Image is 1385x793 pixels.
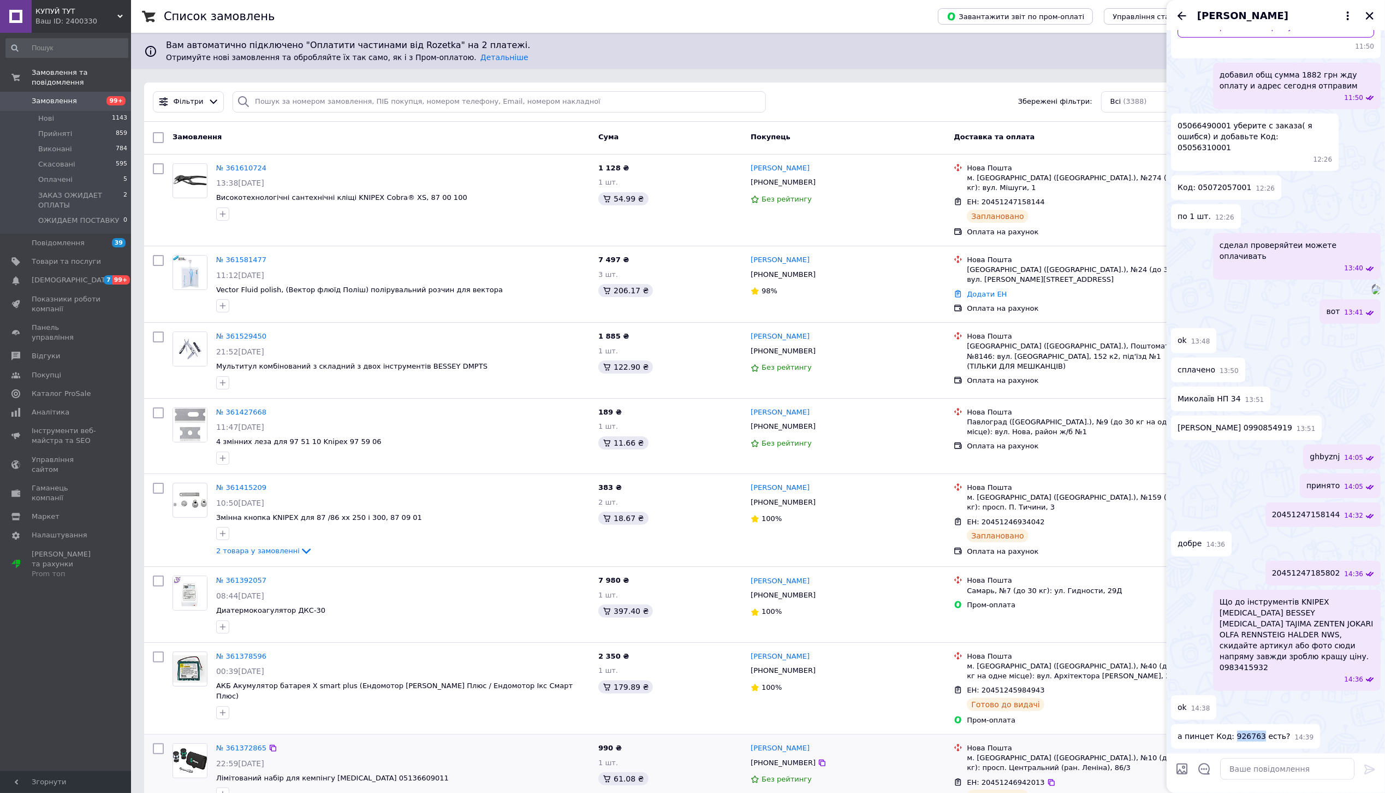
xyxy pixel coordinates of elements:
[1178,731,1291,742] span: а пинцет Код: 926763 есть?
[598,483,622,492] span: 383 ₴
[32,426,101,446] span: Інструменти веб-майстра та SEO
[1178,538,1202,549] span: добре
[32,96,77,106] span: Замовлення
[1018,97,1092,107] span: Збережені фільтри:
[598,408,622,416] span: 189 ₴
[967,778,1044,786] span: ЕН: 20451246942013
[173,483,207,517] img: Фото товару
[1220,366,1239,376] span: 13:50 12.09.2025
[216,347,264,356] span: 21:52[DATE]
[967,698,1044,711] div: Готово до видачі
[32,389,91,399] span: Каталог ProSale
[598,256,629,264] span: 7 497 ₴
[1297,424,1316,434] span: 13:51 12.09.2025
[1191,337,1210,346] span: 13:48 12.09.2025
[967,547,1189,557] div: Оплата на рахунок
[751,576,810,587] a: [PERSON_NAME]
[748,495,818,510] div: [PHONE_NUMBER]
[598,332,629,340] span: 1 885 ₴
[762,514,782,523] span: 100%
[173,483,207,518] a: Фото товару
[173,576,207,611] a: Фото товару
[173,652,207,687] a: Фото товару
[216,547,313,555] a: 2 товара у замовленні
[112,238,126,247] span: 39
[1104,8,1205,25] button: Управління статусами
[967,600,1189,610] div: Пром-оплата
[967,332,1189,341] div: Нова Пошта
[32,238,85,248] span: Повідомлення
[106,96,126,105] span: 99+
[598,759,618,767] span: 1 шт.
[216,606,325,614] a: Диатермокоагулятор ДКС-30
[1178,120,1332,153] span: 05066490001 уберите с заказа( я ошибся) и добавьте Код: 05056310001
[598,512,648,525] div: 18.67 ₴
[1256,184,1275,193] span: 12:26 12.09.2025
[967,576,1189,585] div: Нова Пошта
[598,772,648,785] div: 61.08 ₴
[216,513,422,522] a: Змінна кнопка KNIPEX для 87 /86 хх 250 і 300, 87 09 01
[216,744,266,752] a: № 361372865
[32,549,101,579] span: [PERSON_NAME] та рахунки
[112,114,127,123] span: 1143
[967,652,1189,661] div: Нова Пошта
[173,133,222,141] span: Замовлення
[216,193,467,202] a: Високотехнологічні сантехнічні кліщі KNIPEX Cobra® XS, 87 00 100
[967,661,1189,681] div: м. [GEOGRAPHIC_DATA] ([GEOGRAPHIC_DATA].), №40 (до 30 кг на одне місце): вул. Архітектора [PERSON...
[173,743,207,778] a: Фото товару
[35,16,131,26] div: Ваш ID: 2400330
[1197,762,1211,776] button: Відкрити шаблони відповідей
[32,455,101,475] span: Управління сайтом
[1178,364,1215,376] span: сплачено
[751,652,810,662] a: [PERSON_NAME]
[32,351,60,361] span: Відгуки
[598,284,653,297] div: 206.17 ₴
[751,407,810,418] a: [PERSON_NAME]
[32,68,131,87] span: Замовлення та повідомлення
[32,294,101,314] span: Показники роботи компанії
[748,419,818,434] div: [PHONE_NUMBER]
[598,498,618,506] span: 2 шт.
[967,173,1189,193] div: м. [GEOGRAPHIC_DATA] ([GEOGRAPHIC_DATA].), №274 (до 30 кг): вул. Мішуги, 1
[216,164,266,172] a: № 361610724
[216,286,503,294] a: Vector Fluid polish, (Вектор флюїд Поліш) полірувальний розчин для вектора
[1197,9,1354,23] button: [PERSON_NAME]
[967,417,1189,437] div: Павлоград ([GEOGRAPHIC_DATA].), №9 (до 30 кг на одне місце): вул. Нова, район ж/б №1
[1123,97,1146,105] span: (3388)
[216,499,264,507] span: 10:50[DATE]
[762,195,812,203] span: Без рейтингу
[38,191,123,210] span: ЗАКАЗ ОЖИДАЕТ ОПЛАТЫ
[967,493,1189,512] div: м. [GEOGRAPHIC_DATA] ([GEOGRAPHIC_DATA].), №159 (до 30 кг): просп. П. Тичини, 3
[480,53,528,62] a: Детальніше
[1220,69,1374,91] span: добавил общ сумма 1882 грн жду оплату и адрес сегодня отправим
[1295,733,1314,742] span: 14:39 12.09.2025
[598,436,648,449] div: 11.66 ₴
[38,159,75,169] span: Скасовані
[1178,422,1292,434] span: [PERSON_NAME] 0990854919
[38,144,72,154] span: Виконані
[762,439,812,447] span: Без рейтингу
[598,744,622,752] span: 990 ₴
[748,588,818,602] div: [PHONE_NUMBER]
[938,8,1093,25] button: Завантажити звіт по пром-оплаті
[123,191,127,210] span: 2
[967,529,1029,542] div: Заплановано
[967,265,1189,285] div: [GEOGRAPHIC_DATA] ([GEOGRAPHIC_DATA].), №24 (до 30 кг): вул. [PERSON_NAME][STREET_ADDRESS]
[598,422,618,430] span: 1 шт.
[112,275,130,285] span: 99+
[762,363,812,371] span: Без рейтингу
[1372,286,1381,294] img: 9725a4f8-4ca3-4992-ad55-87334571f993_w500_h500
[174,97,204,107] span: Фільтри
[173,655,207,683] img: Фото товару
[35,7,117,16] span: КУПУЙ ТУТ
[216,332,266,340] a: № 361529450
[748,268,818,282] div: [PHONE_NUMBER]
[38,175,73,185] span: Оплачені
[748,756,818,770] div: [PHONE_NUMBER]
[598,680,653,694] div: 179.89 ₴
[1197,9,1288,23] span: [PERSON_NAME]
[216,652,266,660] a: № 361378596
[967,341,1189,371] div: [GEOGRAPHIC_DATA] ([GEOGRAPHIC_DATA].), Поштомат №8146: вул. [GEOGRAPHIC_DATA], 152 к2, під'їзд №...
